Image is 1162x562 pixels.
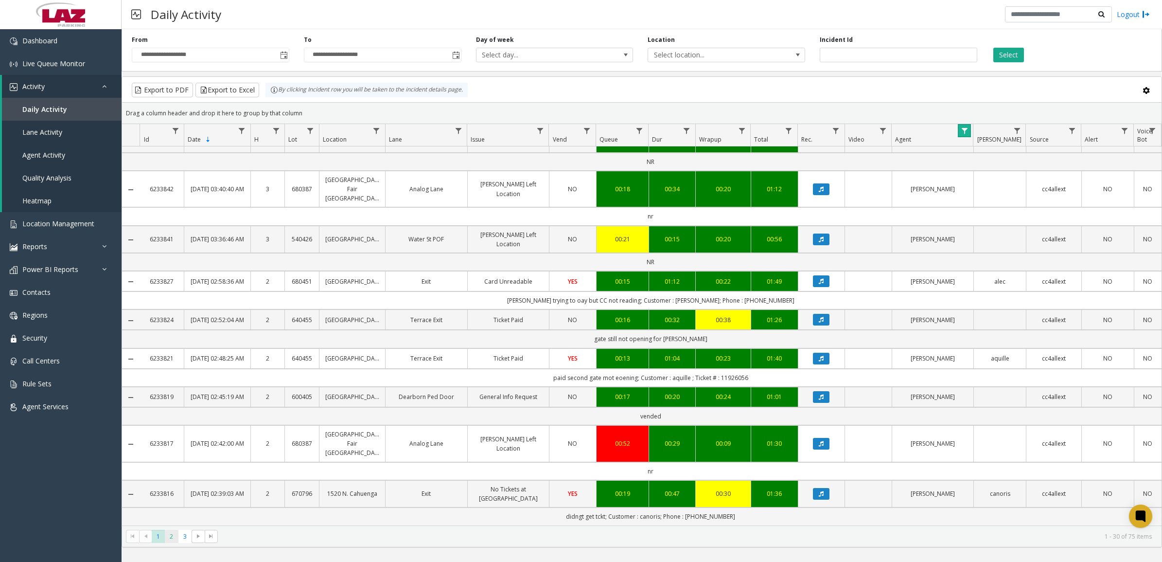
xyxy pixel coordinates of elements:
[602,235,643,244] a: 00:21
[702,277,745,286] div: 00:22
[10,220,18,228] img: 'icon'
[757,235,792,244] a: 00:56
[291,354,313,363] a: 640455
[553,135,567,144] span: Vend
[22,379,52,388] span: Rule Sets
[655,439,690,448] a: 00:29
[633,124,646,137] a: Queue Filter Menu
[702,235,745,244] div: 00:20
[829,124,842,137] a: Rec. Filter Menu
[555,315,590,325] a: NO
[188,135,201,144] span: Date
[1032,184,1075,194] a: cc4allext
[602,277,643,286] div: 00:15
[140,369,1162,387] td: paid second gate mot eoening; Customer : aquille ; Ticket # : 11926056
[122,278,140,286] a: Collapse Details
[257,184,279,194] a: 3
[2,121,122,144] a: Lane Activity
[391,235,461,244] a: Water St POF
[145,439,178,448] a: 6233817
[192,530,205,544] span: Go to the next page
[757,184,792,194] div: 01:12
[22,59,85,68] span: Live Queue Monitor
[1030,135,1049,144] span: Source
[602,489,643,498] div: 00:19
[1088,315,1128,325] a: NO
[568,393,577,401] span: NO
[702,184,745,194] div: 00:20
[2,75,122,98] a: Activity
[190,489,244,498] a: [DATE] 02:39:03 AM
[655,184,690,194] div: 00:34
[958,124,971,137] a: Agent Filter Menu
[555,439,590,448] a: NO
[757,439,792,448] a: 01:30
[474,485,543,503] a: No Tickets at [GEOGRAPHIC_DATA]
[2,98,122,121] a: Daily Activity
[568,277,578,286] span: YES
[801,135,812,144] span: Rec.
[22,36,57,45] span: Dashboard
[1117,9,1150,19] a: Logout
[702,354,745,363] div: 00:23
[391,315,461,325] a: Terrace Exit
[132,36,148,44] label: From
[291,235,313,244] a: 540426
[702,315,745,325] div: 00:38
[655,315,690,325] a: 00:32
[140,508,1162,525] td: didngt get tckt; Customer : canoris; Phone : [PHONE_NUMBER]
[1066,124,1079,137] a: Source Filter Menu
[555,277,590,286] a: YES
[291,277,313,286] a: 680451
[257,439,279,448] a: 2
[10,358,18,365] img: 'icon'
[288,135,297,144] span: Lot
[568,439,577,448] span: NO
[145,489,178,498] a: 6233816
[204,136,212,144] span: Sortable
[254,135,259,144] span: H
[602,392,643,401] div: 00:17
[10,312,18,320] img: 'icon'
[702,489,745,498] a: 00:30
[655,277,690,286] a: 01:12
[876,124,889,137] a: Video Filter Menu
[325,315,379,325] a: [GEOGRAPHIC_DATA]
[820,36,853,44] label: Incident Id
[898,235,968,244] a: [PERSON_NAME]
[22,127,62,137] span: Lane Activity
[757,392,792,401] div: 01:01
[370,124,383,137] a: Location Filter Menu
[10,335,18,343] img: 'icon'
[474,277,543,286] a: Card Unreadable
[568,185,577,193] span: NO
[122,317,140,325] a: Collapse Details
[205,530,218,544] span: Go to the last page
[190,184,244,194] a: [DATE] 03:40:40 AM
[977,135,1021,144] span: [PERSON_NAME]
[391,184,461,194] a: Analog Lane
[699,135,722,144] span: Wrapup
[145,392,178,401] a: 6233819
[1088,489,1128,498] a: NO
[190,235,244,244] a: [DATE] 03:36:46 AM
[1140,439,1156,448] a: NO
[235,124,248,137] a: Date Filter Menu
[1118,124,1131,137] a: Alert Filter Menu
[898,439,968,448] a: [PERSON_NAME]
[152,530,165,543] span: Page 1
[476,48,601,62] span: Select day...
[1140,354,1156,363] a: NO
[257,392,279,401] a: 2
[702,392,745,401] div: 00:24
[22,173,71,182] span: Quality Analysis
[898,489,968,498] a: [PERSON_NAME]
[22,105,67,114] span: Daily Activity
[122,124,1162,525] div: Data table
[702,439,745,448] a: 00:09
[145,235,178,244] a: 6233841
[757,354,792,363] a: 01:40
